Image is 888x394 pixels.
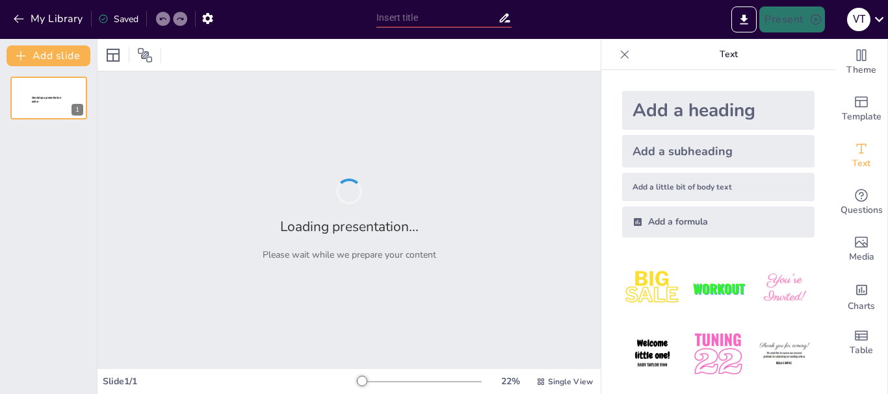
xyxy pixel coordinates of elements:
[622,135,815,167] div: Add a subheading
[846,63,876,77] span: Theme
[635,39,822,70] p: Text
[754,324,815,384] img: 6.jpeg
[10,8,88,29] button: My Library
[32,96,61,103] span: Sendsteps presentation editor
[263,249,436,261] p: Please wait while we prepare your content
[849,250,874,264] span: Media
[847,6,870,32] button: v t
[376,8,498,27] input: Insert title
[835,86,887,132] div: Add ready made slides
[835,319,887,366] div: Add a table
[841,203,883,217] span: Questions
[835,39,887,86] div: Change the overall theme
[103,375,357,388] div: Slide 1 / 1
[847,8,870,31] div: v t
[848,299,875,314] span: Charts
[850,343,873,358] span: Table
[280,217,419,236] h2: Loading presentation...
[495,375,526,388] div: 22 %
[72,104,83,116] div: 1
[754,258,815,319] img: 3.jpeg
[622,206,815,238] div: Add a formula
[7,45,90,66] button: Add slide
[835,226,887,273] div: Add images, graphics, shapes or video
[103,45,124,66] div: Layout
[622,173,815,201] div: Add a little bit of body text
[759,6,824,32] button: Present
[688,324,748,384] img: 5.jpeg
[731,6,757,32] button: Export to PowerPoint
[622,91,815,130] div: Add a heading
[835,273,887,319] div: Add charts and graphs
[10,77,87,119] div: 1
[98,13,138,25] div: Saved
[622,258,683,319] img: 1.jpeg
[548,376,593,387] span: Single View
[842,110,881,124] span: Template
[835,179,887,226] div: Get real-time input from your audience
[688,258,748,319] img: 2.jpeg
[852,156,870,171] span: Text
[137,47,153,63] span: Position
[622,324,683,384] img: 4.jpeg
[835,132,887,179] div: Add text boxes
